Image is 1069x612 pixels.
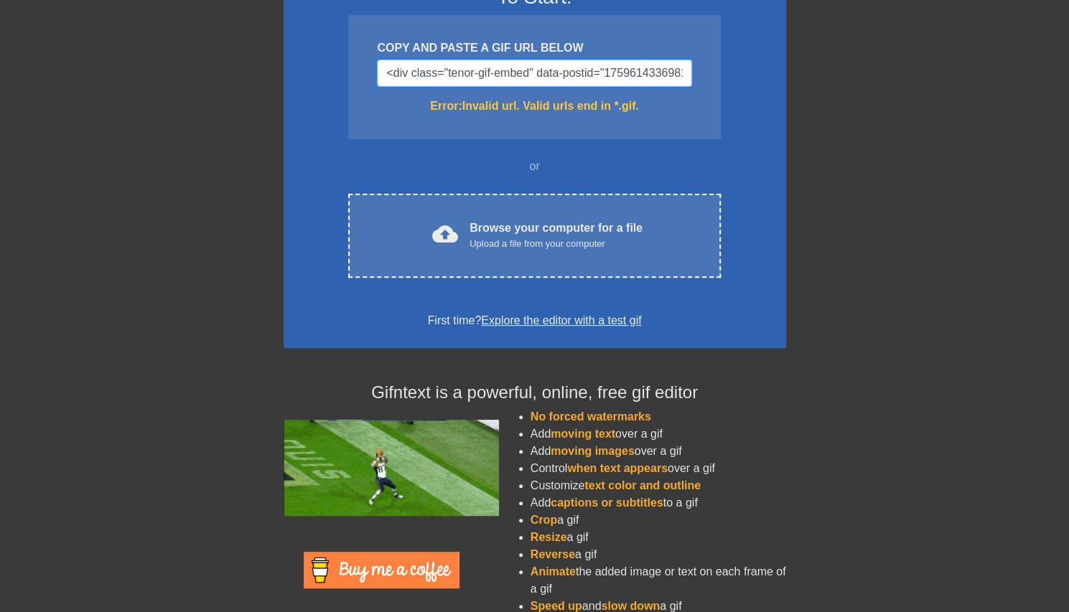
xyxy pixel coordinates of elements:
li: Control over a gif [531,460,786,477]
li: Add over a gif [531,443,786,460]
div: or [321,158,749,175]
li: Add over a gif [531,425,786,443]
span: Speed up [531,600,582,612]
div: First time? [302,312,767,329]
span: when text appears [567,462,668,474]
span: moving images [551,445,634,457]
span: No forced watermarks [531,410,651,423]
span: text color and outline [584,479,701,491]
span: Reverse [531,548,575,560]
span: cloud_upload [432,221,458,247]
div: Browse your computer for a file [470,220,643,251]
span: moving text [551,428,615,440]
li: Customize [531,477,786,494]
div: COPY AND PASTE A GIF URL BELOW [377,39,691,57]
span: captions or subtitles [551,496,663,509]
div: Upload a file from your computer [470,237,643,251]
span: Resize [531,531,567,543]
li: Add to a gif [531,494,786,512]
a: Explore the editor with a test gif [481,314,641,326]
img: football_small.gif [284,420,499,516]
h4: Gifntext is a powerful, online, free gif editor [284,382,786,403]
span: Crop [531,514,557,526]
li: the added image or text on each frame of a gif [531,563,786,598]
li: a gif [531,512,786,529]
div: Error: Invalid url. Valid urls end in *.gif. [377,98,691,115]
li: a gif [531,546,786,563]
input: Username [377,60,691,87]
img: Buy Me A Coffee [304,552,459,588]
span: slow down [601,600,660,612]
span: Animate [531,565,576,578]
li: a gif [531,529,786,546]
